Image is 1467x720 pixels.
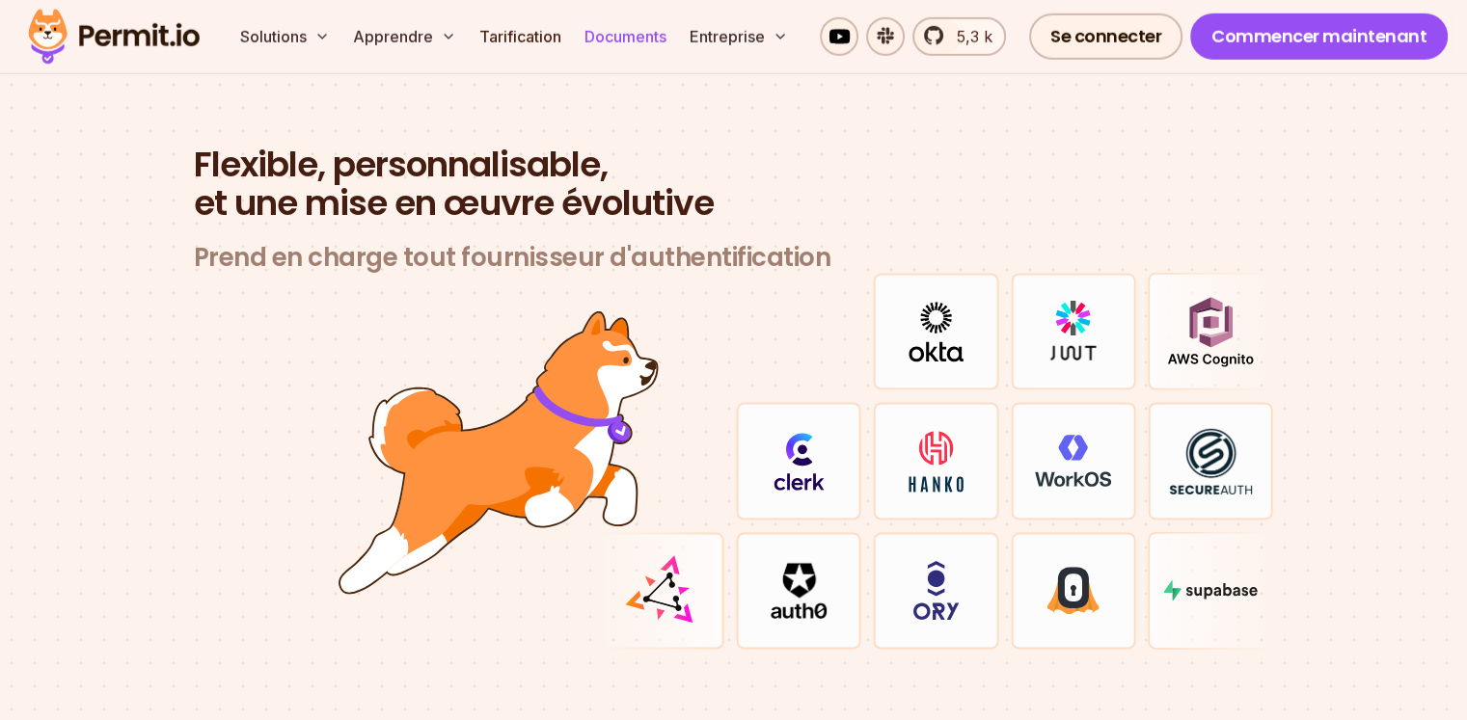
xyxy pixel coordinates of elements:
font: Flexible, personnalisable, [194,140,608,189]
button: Entreprise [682,17,796,56]
font: Apprendre [353,27,433,46]
font: Commencer maintenant [1211,24,1426,48]
a: Commencer maintenant [1190,13,1448,60]
a: 5,3 k [912,17,1006,56]
font: Solutions [240,27,307,46]
button: Apprendre [345,17,464,56]
font: 5,3 k [957,27,992,46]
font: Tarification [479,27,561,46]
font: Prend en charge tout fournisseur d'authentification [194,240,831,275]
a: Se connecter [1029,13,1182,60]
img: Logo du permis [19,4,208,69]
button: Solutions [232,17,338,56]
font: Se connecter [1050,24,1161,48]
a: Documents [577,17,674,56]
font: Documents [584,27,666,46]
font: Entreprise [690,27,765,46]
a: Tarification [472,17,569,56]
font: et une mise en œuvre évolutive [194,178,714,227]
